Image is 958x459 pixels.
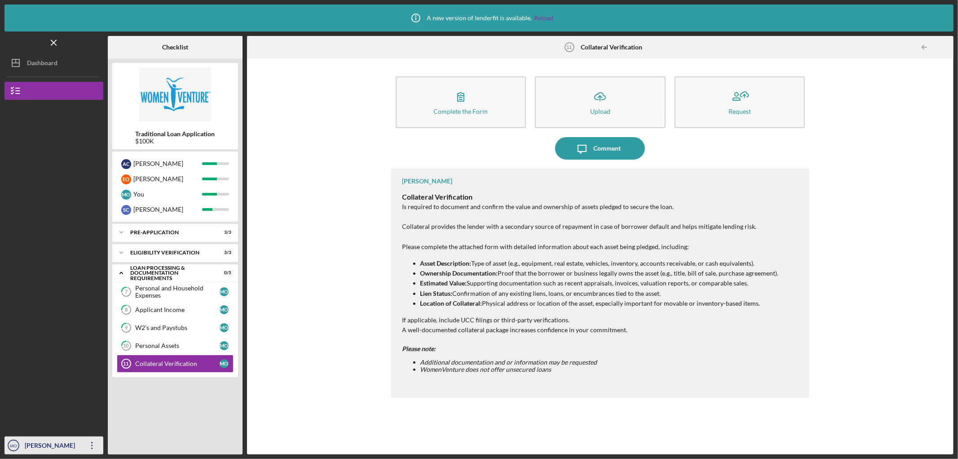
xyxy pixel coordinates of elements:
p: Supporting documentation such as recent appraisals, invoices, valuation reports, or comparable sa... [420,278,779,288]
div: Comment [593,137,621,160]
p: Confirmation of any existing liens, loans, or encumbrances tied to the asset. [420,289,779,299]
div: [PERSON_NAME] [133,202,202,217]
div: M O [220,305,229,314]
div: M O [220,287,229,296]
div: Eligibility Verification [130,250,209,255]
button: Complete the Form [396,76,526,128]
strong: Ownership Documentation: [420,269,498,277]
p: A well-documented collateral package increases confidence in your commitment. [402,325,779,335]
div: Personal Assets [135,342,220,349]
strong: Lien Status: [420,290,453,297]
div: 3 / 3 [215,250,231,255]
div: You [133,187,202,202]
div: S C [121,205,131,215]
div: M O [220,341,229,350]
tspan: 9 [125,325,128,331]
div: Applicant Income [135,306,220,313]
p: If applicable, include UCC filings or third-party verifications. [402,315,779,325]
a: 10Personal AssetsMO [117,337,234,355]
strong: Collateral Verification [402,192,473,201]
a: Reload [534,14,554,22]
p: Type of asset (e.g., equipment, real estate, vehicles, inventory, accounts receivable, or cash eq... [420,258,779,268]
div: [PERSON_NAME] [22,437,81,457]
div: Personal and Household Expenses [135,285,220,299]
div: Pre-Application [130,230,209,235]
div: Collateral Verification [135,360,220,367]
p: Proof that the borrower or business legally owns the asset (e.g., title, bill of sale, purchase a... [420,268,779,278]
a: 9W2's and PaystubsMO [117,319,234,337]
em: Additional documentation and or information may be requested [420,358,597,366]
tspan: 11 [566,45,572,50]
tspan: 8 [125,307,128,313]
p: Is required to document and confirm the value and ownership of assets pledged to secure the loan. [402,202,779,212]
div: Dashboard [27,54,57,74]
div: M O [121,190,131,200]
b: Checklist [162,44,188,51]
button: Upload [535,76,666,128]
b: Collateral Verification [581,44,642,51]
a: 8Applicant IncomeMO [117,301,234,319]
tspan: 10 [124,343,129,349]
div: W2's and Paystubs [135,324,220,331]
strong: Estimated Value: [420,279,467,287]
div: M O [220,323,229,332]
div: 3 / 3 [215,230,231,235]
div: [PERSON_NAME] [402,178,453,185]
em: WomenVenture does not offer unsecured loans [420,365,552,373]
div: Request [728,108,751,115]
b: Traditional Loan Application [136,130,215,138]
em: Please note: [402,345,436,352]
a: 11Collateral VerificationMO [117,355,234,373]
div: Upload [590,108,610,115]
div: A C [121,159,131,169]
div: $100K [136,138,215,145]
div: [PERSON_NAME] [133,156,202,171]
p: Collateral provides the lender with a secondary source of repayment in case of borrower default a... [402,222,779,232]
tspan: 11 [123,361,128,366]
div: E O [121,174,131,184]
div: Loan Processing & Documentation Requirements [130,265,209,281]
div: [PERSON_NAME] [133,171,202,187]
p: Please complete the attached form with detailed information about each asset being pledged, inclu... [402,242,779,252]
img: Product logo [112,67,238,121]
text: MO [10,443,17,448]
div: M O [220,359,229,368]
strong: Asset Description: [420,259,472,267]
p: Physical address or location of the asset, especially important for movable or inventory-based it... [420,299,779,308]
div: A new version of lenderfit is available. [405,7,554,29]
button: Dashboard [4,54,103,72]
strong: Location of Collateral: [420,299,482,307]
div: 0 / 5 [215,270,231,276]
div: Complete the Form [433,108,488,115]
button: MO[PERSON_NAME] [4,437,103,455]
button: Request [675,76,805,128]
tspan: 7 [125,289,128,295]
a: 7Personal and Household ExpensesMO [117,283,234,301]
button: Comment [555,137,645,160]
